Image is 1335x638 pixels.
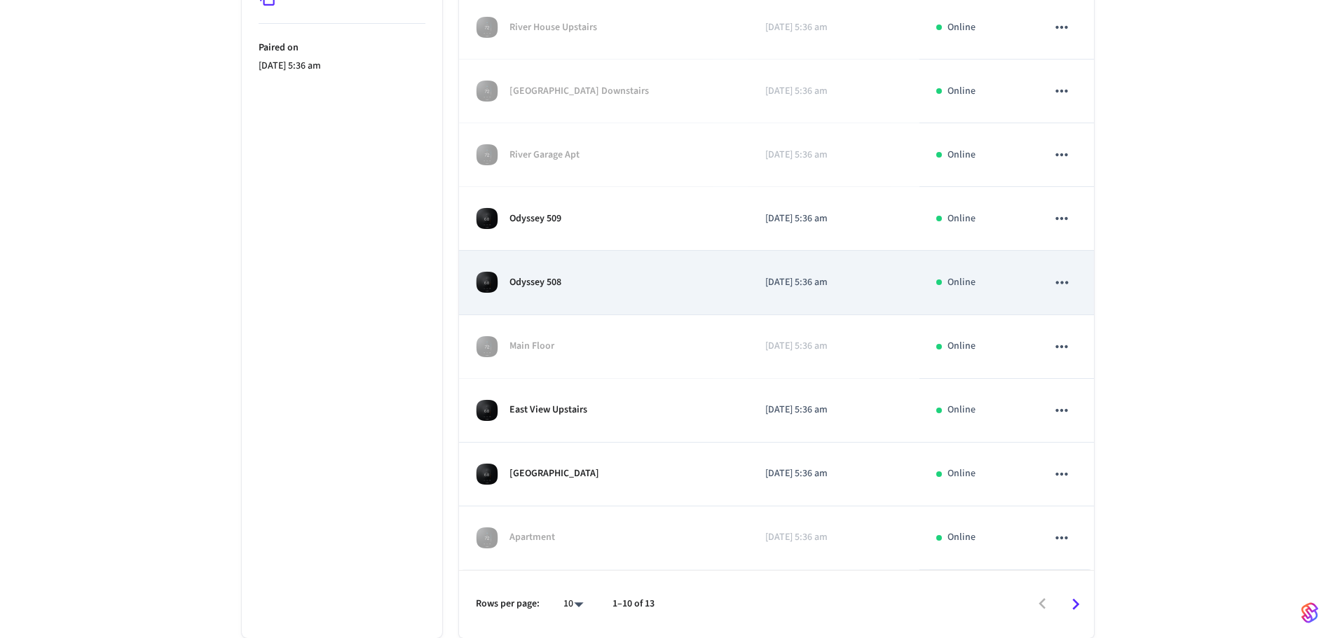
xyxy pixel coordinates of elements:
p: Online [947,403,975,417]
p: Online [947,339,975,354]
img: ecobee_lite_3 [476,207,498,230]
button: Go to next page [1059,588,1092,620]
p: [GEOGRAPHIC_DATA] [509,466,599,481]
p: [DATE] 5:36 am [765,339,903,354]
p: [DATE] 5:36 am [765,275,903,290]
p: Main Floor [509,339,554,354]
p: Online [947,530,975,545]
p: East View Upstairs [509,403,587,417]
p: Online [947,211,975,226]
img: Ecobee 3 Lite Thermostat [476,16,498,39]
p: [DATE] 5:36 am [765,148,903,162]
p: [DATE] 5:36 am [765,211,903,226]
img: Ecobee 3 Lite Thermostat [476,527,498,549]
p: Online [947,148,975,162]
p: Odyssey 508 [509,275,561,290]
p: [DATE] 5:36 am [259,59,425,74]
p: Online [947,84,975,99]
img: ecobee_lite_3 [476,399,498,422]
p: [DATE] 5:36 am [765,466,903,481]
p: [DATE] 5:36 am [765,84,903,99]
img: ecobee_lite_3 [476,271,498,293]
p: Online [947,466,975,481]
p: 1–10 of 13 [612,597,655,611]
p: River Garage Apt [509,148,580,162]
img: Ecobee 3 Lite Thermostat [476,144,498,166]
p: [DATE] 5:36 am [765,20,903,35]
img: Ecobee 3 Lite Thermostat [476,80,498,102]
img: ecobee_lite_3 [476,463,498,485]
p: Online [947,275,975,290]
p: [DATE] 5:36 am [765,403,903,417]
p: Online [947,20,975,35]
p: Paired on [259,41,425,55]
div: 10 [556,594,590,614]
img: SeamLogoGradient.69752ec5.svg [1301,602,1318,624]
p: River House Upstairs [509,20,597,35]
img: Ecobee 3 Lite Thermostat [476,335,498,358]
p: Apartment [509,530,555,545]
p: Odyssey 509 [509,211,561,226]
p: Rows per page: [476,597,540,611]
p: [GEOGRAPHIC_DATA] Downstairs [509,84,649,99]
p: [DATE] 5:36 am [765,530,903,545]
